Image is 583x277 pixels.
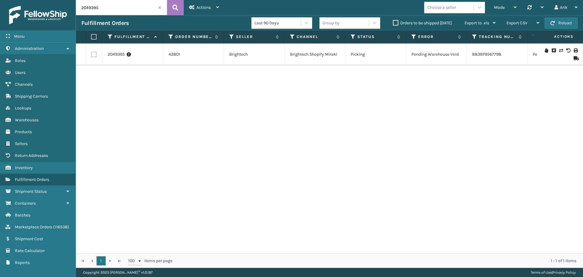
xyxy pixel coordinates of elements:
[15,129,32,134] span: Products
[128,258,137,264] span: 100
[566,48,570,53] i: Void Label
[15,260,30,265] span: Reports
[128,256,172,265] span: items per page
[254,20,302,26] div: Last 90 Days
[406,43,467,65] td: Pending Warehouse Void
[15,201,36,206] span: Containers
[531,268,576,277] div: |
[15,177,49,182] span: Fulfillment Orders
[345,43,406,65] td: Picking
[15,153,48,158] span: Return Addresses
[544,48,548,53] i: On Hold
[479,34,516,40] label: Tracking Number
[552,48,555,53] i: Cancel Fulfillment Order
[224,43,285,65] td: Brightech
[322,20,339,26] div: Group by
[506,20,527,26] span: Export CSV
[15,70,26,75] span: Users
[494,5,505,10] span: Mode
[15,224,52,230] span: Marketplace Orders
[574,56,577,61] i: Mark as Shipped
[81,19,129,27] h3: Fulfillment Orders
[15,189,47,194] span: Shipment Status
[15,248,45,253] span: Rate Calculator
[531,270,552,275] a: Terms of Use
[181,258,576,264] div: 1 - 1 of 1 items
[15,106,31,111] span: Lookups
[15,141,28,146] span: Sellers
[53,224,69,230] span: ( 116538 )
[553,270,576,275] a: Privacy Policy
[15,58,26,63] span: Roles
[574,48,577,53] i: Print Label
[427,4,456,11] div: Choose a seller
[9,6,67,24] img: logo
[357,34,394,40] label: Status
[175,34,212,40] label: Order Number
[196,5,211,10] span: Actions
[15,46,44,51] span: Administration
[108,51,125,57] a: 2049395
[15,94,48,99] span: Shipping Carriers
[535,32,577,42] span: Actions
[15,165,33,170] span: Inventory
[169,51,180,57] a: 42801
[15,117,39,123] span: Warehouses
[545,18,578,29] button: Reload
[15,213,30,218] span: Batches
[393,20,452,26] label: Orders to be shipped [DATE]
[472,52,501,57] a: 883979567798
[15,236,43,241] span: Shipment Cost
[236,34,273,40] label: Seller
[465,20,489,26] span: Export to .xls
[285,43,345,65] td: Brightech Shopify Mirakl
[15,82,33,87] span: Channels
[559,48,563,53] i: Change shipping
[83,268,153,277] p: Copyright 2023 [PERSON_NAME]™ v 1.0.187
[297,34,333,40] label: Channel
[97,256,106,265] a: 1
[14,34,25,39] span: Menu
[114,34,151,40] label: Fulfillment Order Id
[418,34,455,40] label: Error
